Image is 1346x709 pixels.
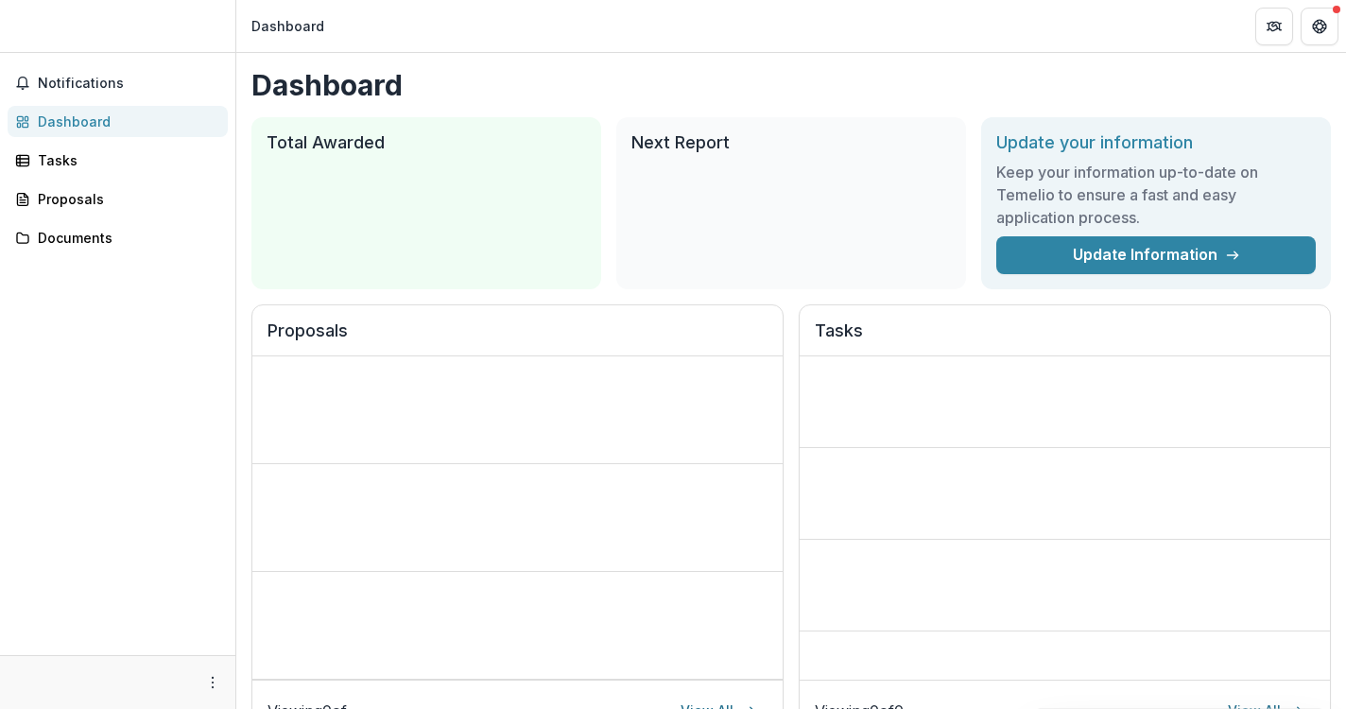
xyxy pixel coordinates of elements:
[38,150,213,170] div: Tasks
[996,236,1316,274] a: Update Information
[8,68,228,98] button: Notifications
[267,132,586,153] h2: Total Awarded
[631,132,951,153] h2: Next Report
[1255,8,1293,45] button: Partners
[201,671,224,694] button: More
[8,106,228,137] a: Dashboard
[8,222,228,253] a: Documents
[38,228,213,248] div: Documents
[38,112,213,131] div: Dashboard
[815,320,1315,356] h2: Tasks
[38,189,213,209] div: Proposals
[1301,8,1338,45] button: Get Help
[38,76,220,92] span: Notifications
[996,132,1316,153] h2: Update your information
[8,183,228,215] a: Proposals
[244,12,332,40] nav: breadcrumb
[251,68,1331,102] h1: Dashboard
[251,16,324,36] div: Dashboard
[996,161,1316,229] h3: Keep your information up-to-date on Temelio to ensure a fast and easy application process.
[267,320,768,356] h2: Proposals
[8,145,228,176] a: Tasks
